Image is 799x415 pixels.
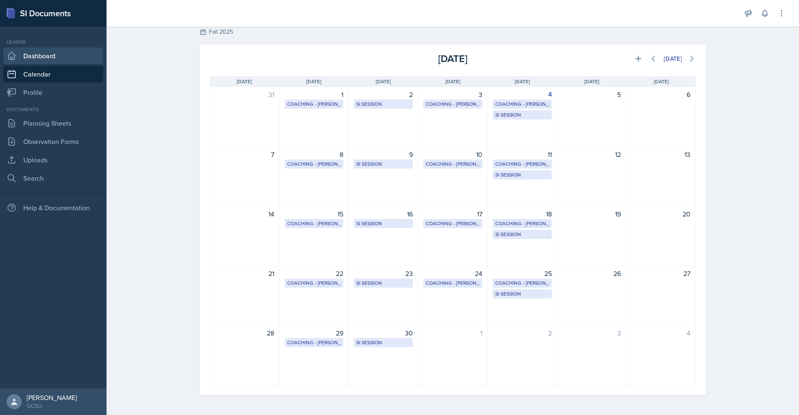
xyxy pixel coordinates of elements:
div: 22 [285,268,344,278]
div: SI Session [356,160,410,168]
div: 21 [215,268,274,278]
span: [DATE] [306,78,321,85]
div: 20 [631,209,690,219]
div: Coaching - [PERSON_NAME] [426,279,480,287]
div: Coaching - [PERSON_NAME] [495,279,549,287]
div: 14 [215,209,274,219]
a: Planning Sheets [3,115,103,132]
div: Coaching - [PERSON_NAME] [287,100,341,108]
div: Coaching - [PERSON_NAME] [426,100,480,108]
div: Coaching - [PERSON_NAME] [287,339,341,346]
div: SI Session [356,100,410,108]
div: GCSU [27,402,77,410]
div: 12 [562,149,621,159]
div: 30 [354,328,413,338]
a: Profile [3,84,103,101]
div: Coaching - [PERSON_NAME] [426,160,480,168]
div: 15 [285,209,344,219]
div: 6 [631,89,690,99]
div: Coaching - [PERSON_NAME] [426,220,480,227]
a: Calendar [3,66,103,82]
div: Fall 2025 [200,27,706,36]
div: SI Session [356,220,410,227]
div: 1 [285,89,344,99]
div: 28 [215,328,274,338]
div: Coaching - [PERSON_NAME] [287,160,341,168]
a: Observation Forms [3,133,103,150]
div: 7 [215,149,274,159]
div: 2 [493,328,552,338]
div: [DATE] [664,55,682,62]
div: [DATE] [372,51,533,66]
span: [DATE] [445,78,460,85]
button: [DATE] [658,52,687,66]
div: Help & Documentation [3,199,103,216]
div: 1 [423,328,482,338]
div: 27 [631,268,690,278]
div: 29 [285,328,344,338]
div: 8 [285,149,344,159]
div: 25 [493,268,552,278]
div: 10 [423,149,482,159]
a: Uploads [3,152,103,168]
div: SI Session [495,290,549,298]
a: Dashboard [3,47,103,64]
div: SI Session [495,231,549,238]
span: [DATE] [376,78,391,85]
div: SI Session [495,111,549,119]
div: 2 [354,89,413,99]
div: SI Session [356,339,410,346]
div: 3 [423,89,482,99]
div: 18 [493,209,552,219]
div: 31 [215,89,274,99]
div: 17 [423,209,482,219]
div: 5 [562,89,621,99]
div: 24 [423,268,482,278]
div: 19 [562,209,621,219]
span: [DATE] [515,78,530,85]
div: Documents [3,106,103,113]
div: SI Session [356,279,410,287]
a: Search [3,170,103,186]
div: 3 [562,328,621,338]
div: 26 [562,268,621,278]
div: 9 [354,149,413,159]
div: Coaching - [PERSON_NAME] [287,279,341,287]
div: Coaching - [PERSON_NAME] [495,160,549,168]
span: [DATE] [584,78,599,85]
div: 4 [493,89,552,99]
div: Coaching - [PERSON_NAME] [495,220,549,227]
div: Coaching - [PERSON_NAME] [495,100,549,108]
div: [PERSON_NAME] [27,393,77,402]
h2: Calendar [200,12,706,27]
div: 16 [354,209,413,219]
div: SI Session [495,171,549,179]
span: [DATE] [654,78,669,85]
div: 23 [354,268,413,278]
div: Coaching - [PERSON_NAME] [287,220,341,227]
span: [DATE] [237,78,252,85]
div: 13 [631,149,690,159]
div: 4 [631,328,690,338]
div: Leader [3,38,103,46]
div: 11 [493,149,552,159]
